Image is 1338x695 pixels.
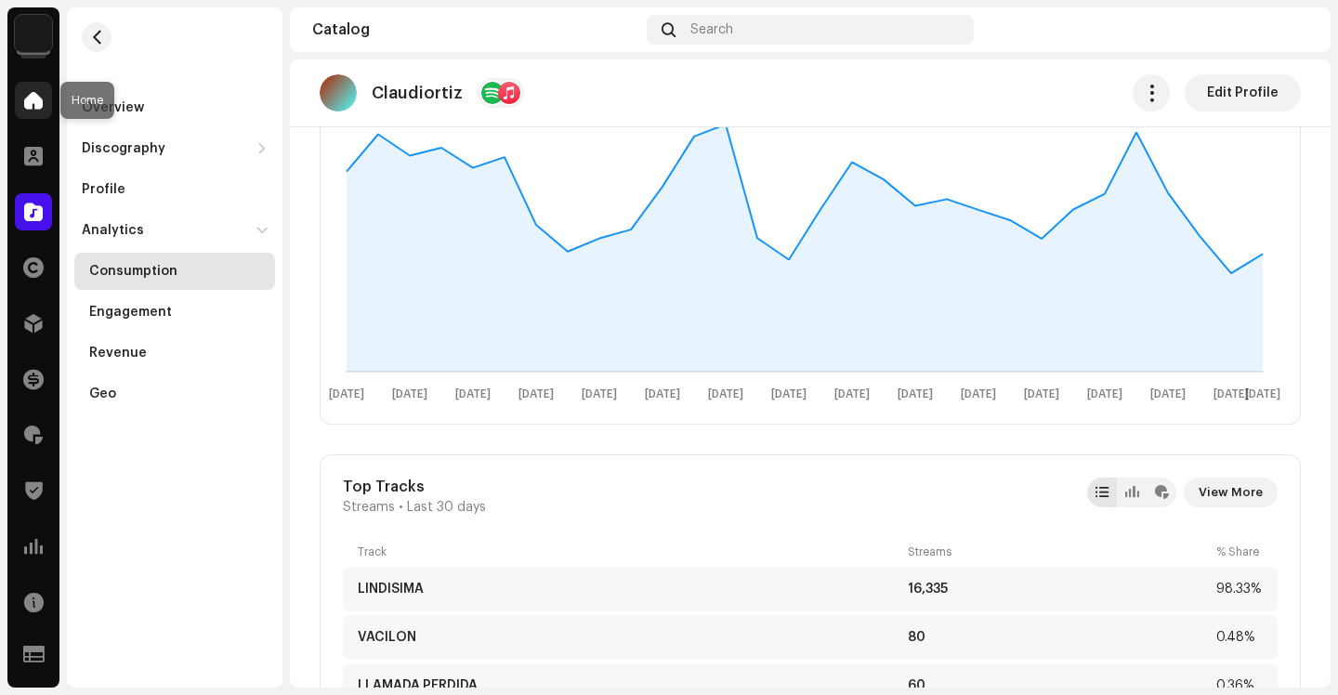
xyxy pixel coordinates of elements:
text: [DATE] [582,388,617,400]
span: Search [690,22,733,37]
span: Last 30 days [407,500,486,515]
text: [DATE] [898,388,933,400]
div: LLAMADA PERDIDA [358,678,478,693]
re-m-nav-item: Engagement [74,294,275,331]
text: [DATE] [1245,388,1280,400]
div: 80 [908,630,1209,645]
text: [DATE] [329,388,364,400]
img: 4dfb21be-980f-4c35-894a-726d54a79389 [1279,15,1308,45]
div: Top Tracks [343,478,486,496]
re-m-nav-dropdown: Analytics [74,212,275,413]
div: 0.36% [1216,678,1263,693]
div: Discography [82,141,165,156]
div: 16,335 [908,582,1209,597]
span: View More [1199,474,1263,511]
div: Consumption [89,264,177,279]
button: View More [1184,478,1278,507]
text: [DATE] [771,388,807,400]
re-m-nav-item: Overview [74,89,275,126]
div: 98.33% [1216,582,1263,597]
div: Overview [82,100,144,115]
text: [DATE] [645,388,680,400]
p: Claudiortiz [372,84,463,103]
div: Engagement [89,305,172,320]
div: VACILON [358,630,416,645]
div: 0.48% [1216,630,1263,645]
text: [DATE] [518,388,554,400]
span: Edit Profile [1207,74,1279,111]
text: [DATE] [961,388,996,400]
re-m-nav-dropdown: Discography [74,130,275,167]
text: [DATE] [1024,388,1059,400]
re-m-nav-item: Revenue [74,334,275,372]
text: [DATE] [708,388,743,400]
span: Streams [343,500,395,515]
div: Profile [82,182,125,197]
img: a6ef08d4-7f4e-4231-8c15-c968ef671a47 [15,15,52,52]
div: Catalog [312,22,639,37]
div: LINDISIMA [358,582,424,597]
re-m-nav-item: Profile [74,171,275,208]
text: [DATE] [834,388,870,400]
text: [DATE] [1150,388,1186,400]
div: Streams [908,544,1209,559]
span: • [399,500,403,515]
div: Geo [89,387,116,401]
re-m-nav-item: Geo [74,375,275,413]
re-m-nav-item: Consumption [74,253,275,290]
button: Edit Profile [1185,74,1301,111]
div: Revenue [89,346,147,361]
text: [DATE] [1213,388,1249,400]
text: [DATE] [455,388,491,400]
div: 60 [908,678,1209,693]
div: % Share [1216,544,1263,559]
div: Analytics [82,223,144,238]
div: Track [358,544,900,559]
text: [DATE] [1087,388,1122,400]
text: [DATE] [392,388,427,400]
